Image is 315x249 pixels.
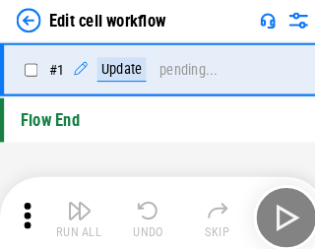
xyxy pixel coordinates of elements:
[94,55,141,79] div: Update
[47,11,159,30] div: Edit cell workflow
[276,8,299,31] img: Settings menu
[250,12,266,28] img: Support
[154,60,210,75] div: pending...
[16,8,39,31] img: Back
[47,59,62,75] span: # 1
